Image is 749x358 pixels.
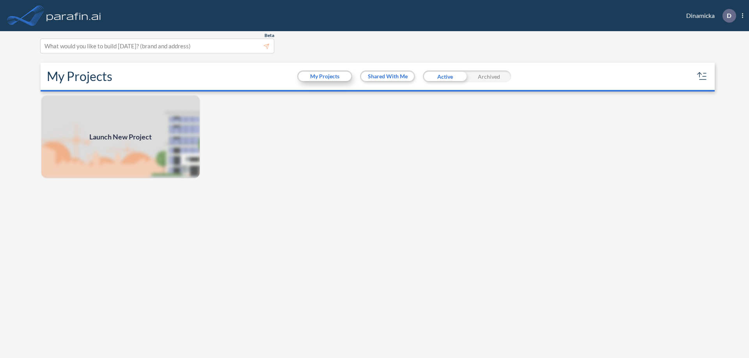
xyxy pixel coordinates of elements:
div: Archived [467,71,511,82]
h2: My Projects [47,69,112,84]
img: add [41,95,201,179]
button: sort [696,70,708,83]
img: logo [45,8,103,23]
p: D [727,12,731,19]
span: Beta [264,32,274,39]
span: Launch New Project [89,132,152,142]
a: Launch New Project [41,95,201,179]
div: Dinamicka [674,9,743,23]
button: My Projects [298,72,351,81]
button: Shared With Me [361,72,414,81]
div: Active [423,71,467,82]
